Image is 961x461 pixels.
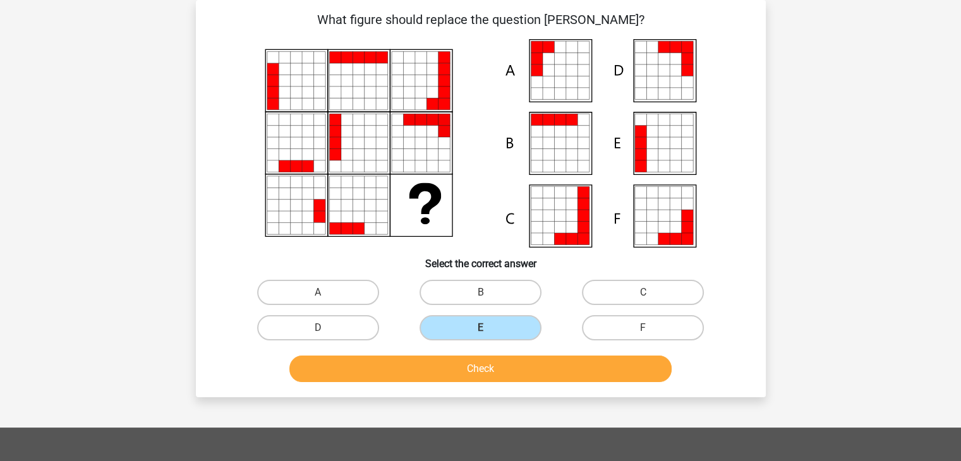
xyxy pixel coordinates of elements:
h6: Select the correct answer [216,248,746,270]
label: C [582,280,704,305]
label: F [582,315,704,340]
label: B [420,280,541,305]
p: What figure should replace the question [PERSON_NAME]? [216,10,746,29]
label: A [257,280,379,305]
label: E [420,315,541,340]
label: D [257,315,379,340]
button: Check [289,356,672,382]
